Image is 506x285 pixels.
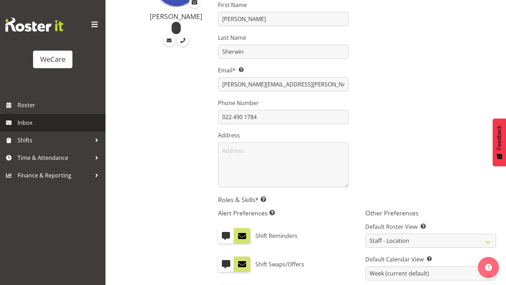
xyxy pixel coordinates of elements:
label: Shift Reminders [255,228,297,244]
span: Finance & Reporting [18,170,91,181]
a: Email Employee [163,34,175,46]
input: Email Address [218,77,349,91]
h4: [PERSON_NAME] [148,13,204,20]
h5: Other Preferences [365,209,496,217]
label: Shift Swaps/Offers [255,257,304,272]
a: Call Employee [177,34,189,46]
label: First Name [218,1,349,9]
label: Last Name [218,33,349,42]
span: Inbox [18,117,102,128]
div: WeCare [40,54,65,65]
span: Time & Attendance [18,153,91,163]
img: help-xxl-2.png [485,264,492,271]
span: Roster [18,100,102,110]
label: Phone Number [218,99,349,107]
label: Default Roster View [365,222,496,231]
span: Shifts [18,135,91,145]
label: Default Calendar View [365,255,496,264]
h5: Roles & Skills* [218,196,496,203]
h5: Alert Preferences [218,209,349,217]
button: Feedback - Show survey [493,118,506,166]
input: Phone Number [218,110,349,124]
span: Feedback [496,125,502,150]
input: Last Name [218,45,349,59]
input: First Name [218,12,349,26]
img: Rosterit website logo [5,18,63,32]
label: Email* [218,66,349,75]
label: Address [218,131,349,140]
